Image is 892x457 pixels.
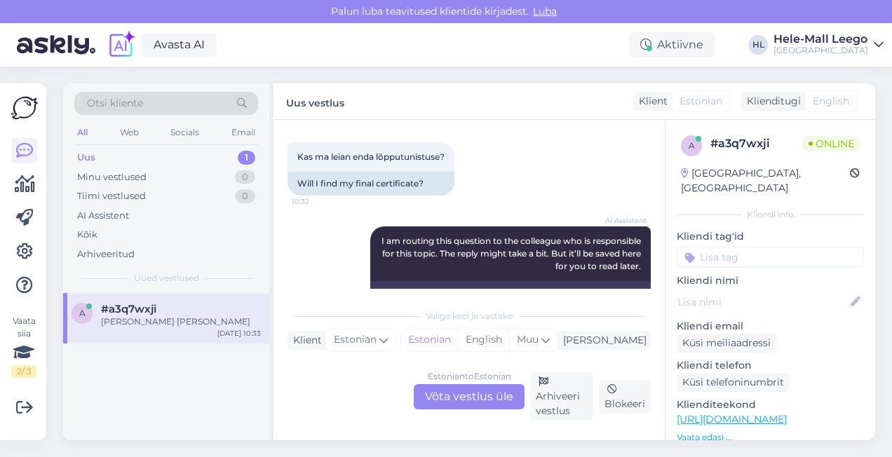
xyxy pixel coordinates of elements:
span: Uued vestlused [134,272,199,285]
div: Aktiivne [629,32,715,57]
div: Küsi meiliaadressi [677,334,776,353]
div: 1 [238,151,255,165]
span: a [79,308,86,318]
span: #a3q7wxji [101,303,156,315]
span: English [813,94,849,109]
div: Arhiveeri vestlus [530,372,593,421]
div: Vaata siia [11,315,36,378]
div: [PERSON_NAME] [PERSON_NAME] [101,315,261,328]
span: AI Assistent [594,215,647,226]
div: [PERSON_NAME] [557,333,647,348]
div: [GEOGRAPHIC_DATA] [773,45,868,56]
span: a [689,140,695,151]
input: Lisa nimi [677,294,848,310]
input: Lisa tag [677,247,864,268]
p: Klienditeekond [677,397,864,412]
div: Uus [77,151,95,165]
div: Klient [633,94,668,109]
div: Suunan selle küsimuse kolleegile, kes selle teema eest vastutab. Vastuse saamine võib veidi aega ... [370,281,651,330]
span: Estonian [680,94,722,109]
a: Avasta AI [142,33,217,57]
div: AI Assistent [77,209,129,223]
div: # a3q7wxji [710,135,803,152]
div: Kliendi info [677,208,864,221]
div: Võta vestlus üle [414,384,525,409]
div: Will I find my final certificate? [288,172,454,196]
div: Socials [168,123,202,142]
img: Askly Logo [11,95,38,121]
span: Muu [517,333,539,346]
div: Arhiveeritud [77,247,135,261]
p: Kliendi email [677,319,864,334]
div: 2 / 3 [11,365,36,378]
div: Klient [288,333,322,348]
div: [DATE] 10:33 [217,328,261,339]
span: Kas ma leian enda lõpputunistuse? [297,151,445,162]
div: 0 [235,170,255,184]
span: Luba [529,5,561,18]
a: [URL][DOMAIN_NAME] [677,413,787,425]
p: Kliendi telefon [677,358,864,373]
div: Tiimi vestlused [77,189,146,203]
span: I am routing this question to the colleague who is responsible for this topic. The reply might ta... [381,236,643,271]
div: [GEOGRAPHIC_DATA], [GEOGRAPHIC_DATA] [681,166,850,196]
a: Hele-Mall Leego[GEOGRAPHIC_DATA] [773,34,884,56]
div: Estonian [401,329,458,350]
div: Klienditugi [741,94,801,109]
p: Kliendi nimi [677,273,864,288]
label: Uus vestlus [286,92,344,111]
span: 10:32 [292,196,344,207]
div: Blokeeri [599,380,651,414]
span: Online [803,136,860,151]
div: HL [748,35,768,55]
div: All [74,123,90,142]
p: Vaata edasi ... [677,431,864,444]
div: Valige keel ja vastake [288,310,651,322]
div: Web [117,123,142,142]
img: explore-ai [107,30,136,60]
div: Kõik [77,228,97,242]
div: Estonian to Estonian [428,370,511,383]
span: Estonian [334,332,377,348]
div: English [458,329,509,350]
div: Küsi telefoninumbrit [677,373,790,392]
div: Hele-Mall Leego [773,34,868,45]
span: Otsi kliente [87,96,143,111]
p: Kliendi tag'id [677,229,864,244]
div: 0 [235,189,255,203]
div: Email [229,123,258,142]
div: Minu vestlused [77,170,147,184]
